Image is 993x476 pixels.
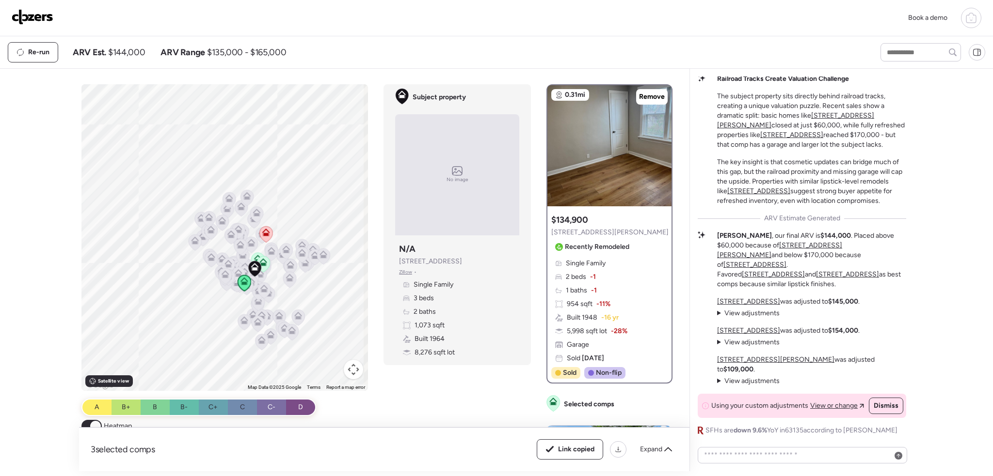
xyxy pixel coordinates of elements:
span: -28% [611,326,627,336]
span: SFHs are YoY in 63135 according to [PERSON_NAME] [705,426,897,435]
a: Report a map error [326,384,365,390]
span: Sold [567,353,604,363]
span: [STREET_ADDRESS][PERSON_NAME] [551,228,669,237]
span: Heatmap [104,421,132,431]
a: [STREET_ADDRESS] [717,297,780,306]
span: View adjustments [724,309,780,317]
a: [STREET_ADDRESS] [742,270,805,278]
p: The key insight is that cosmetic updates can bridge much of this gap, but the railroad proximity ... [717,157,906,206]
a: [STREET_ADDRESS] [717,326,780,335]
span: B [153,402,157,412]
span: Non-flip [596,368,622,378]
span: C+ [208,402,218,412]
span: Book a demo [908,14,947,22]
h3: $134,900 [551,214,588,226]
span: Recently Remodeled [565,242,629,252]
strong: $154,000 [828,326,858,335]
span: Satellite view [98,377,129,385]
span: Built 1964 [415,334,445,344]
span: • [414,268,416,276]
a: Open this area in Google Maps (opens a new window) [84,378,116,391]
span: ARV Est. [73,46,106,58]
span: View or change [810,401,858,411]
a: [STREET_ADDRESS] [760,131,823,139]
strong: [PERSON_NAME] [717,231,772,240]
span: -1 [590,272,596,282]
span: [DATE] [580,354,604,362]
span: View adjustments [724,377,780,385]
span: 3 selected comps [91,444,155,455]
span: Subject property [413,92,466,102]
span: Link copied [558,445,594,454]
summary: View adjustments [717,308,780,318]
span: Single Family [414,280,453,290]
span: 2 beds [566,272,586,282]
span: Re-run [28,47,49,57]
p: was adjusted to . [717,297,860,307]
span: 1 baths [566,286,587,295]
a: [STREET_ADDRESS] [727,187,790,195]
span: down 9.6% [734,426,767,434]
span: 3 beds [414,293,434,303]
span: Sold [563,368,577,378]
p: was adjusted to . [717,355,906,374]
span: 5,998 sqft lot [567,326,607,336]
h3: N/A [399,243,416,255]
span: C- [268,402,275,412]
span: ARV Estimate Generated [764,214,840,223]
span: B+ [122,402,130,412]
span: D [298,402,303,412]
span: -11% [596,299,610,309]
span: 1,073 sqft [415,321,445,330]
span: C [240,402,245,412]
span: Remove [639,92,665,102]
span: $135,000 - $165,000 [207,46,286,58]
img: Logo [12,9,53,25]
span: No image [447,176,468,184]
span: A [95,402,99,412]
a: [STREET_ADDRESS][PERSON_NAME] [717,241,842,259]
span: Using your custom adjustments [711,401,808,411]
button: Map camera controls [344,360,363,379]
p: was adjusted to . [717,326,860,336]
p: , our final ARV is . Placed above $60,000 because of and below $170,000 because of . Favored and ... [717,231,906,289]
img: Google [84,378,116,391]
span: 2 baths [414,307,436,317]
span: Built 1948 [567,313,597,322]
span: Selected comps [564,399,614,409]
span: Map Data ©2025 Google [248,384,301,390]
a: [STREET_ADDRESS] [816,270,879,278]
span: -16 yr [601,313,619,322]
span: 0.31mi [565,90,585,100]
span: Single Family [566,259,606,268]
summary: View adjustments [717,376,780,386]
a: [STREET_ADDRESS] [723,261,786,269]
strong: $109,000 [723,365,753,373]
a: [STREET_ADDRESS][PERSON_NAME] [717,355,834,364]
a: View or change [810,401,864,411]
strong: $144,000 [820,231,851,240]
span: 8,276 sqft lot [415,348,455,357]
span: ARV Range [160,46,205,58]
span: -1 [591,286,597,295]
span: Expand [640,445,662,454]
span: Dismiss [874,401,898,411]
span: Garage [567,340,589,350]
strong: $145,000 [828,297,858,306]
span: Zillow [399,268,412,276]
span: 954 sqft [567,299,593,309]
span: View adjustments [724,338,780,346]
span: $144,000 [108,46,145,58]
span: B- [180,402,188,412]
a: Terms (opens in new tab) [307,384,320,390]
span: [STREET_ADDRESS] [399,257,462,266]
